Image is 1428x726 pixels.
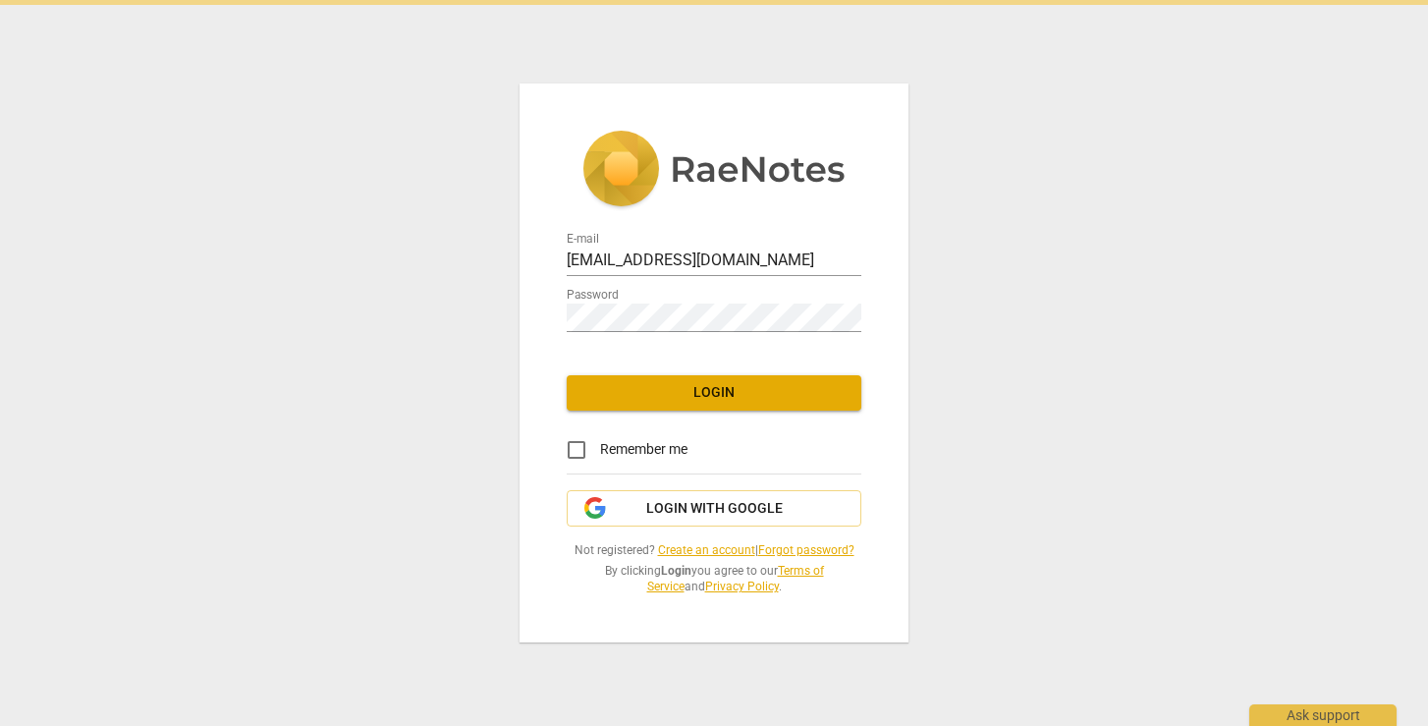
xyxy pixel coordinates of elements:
[582,383,846,403] span: Login
[567,542,861,559] span: Not registered? |
[567,289,619,301] label: Password
[567,375,861,411] button: Login
[582,131,846,211] img: 5ac2273c67554f335776073100b6d88f.svg
[646,499,783,519] span: Login with Google
[661,564,691,578] b: Login
[567,233,599,245] label: E-mail
[647,564,824,594] a: Terms of Service
[658,543,755,557] a: Create an account
[1249,704,1397,726] div: Ask support
[567,490,861,528] button: Login with Google
[758,543,854,557] a: Forgot password?
[567,563,861,595] span: By clicking you agree to our and .
[600,439,687,460] span: Remember me
[705,580,779,593] a: Privacy Policy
